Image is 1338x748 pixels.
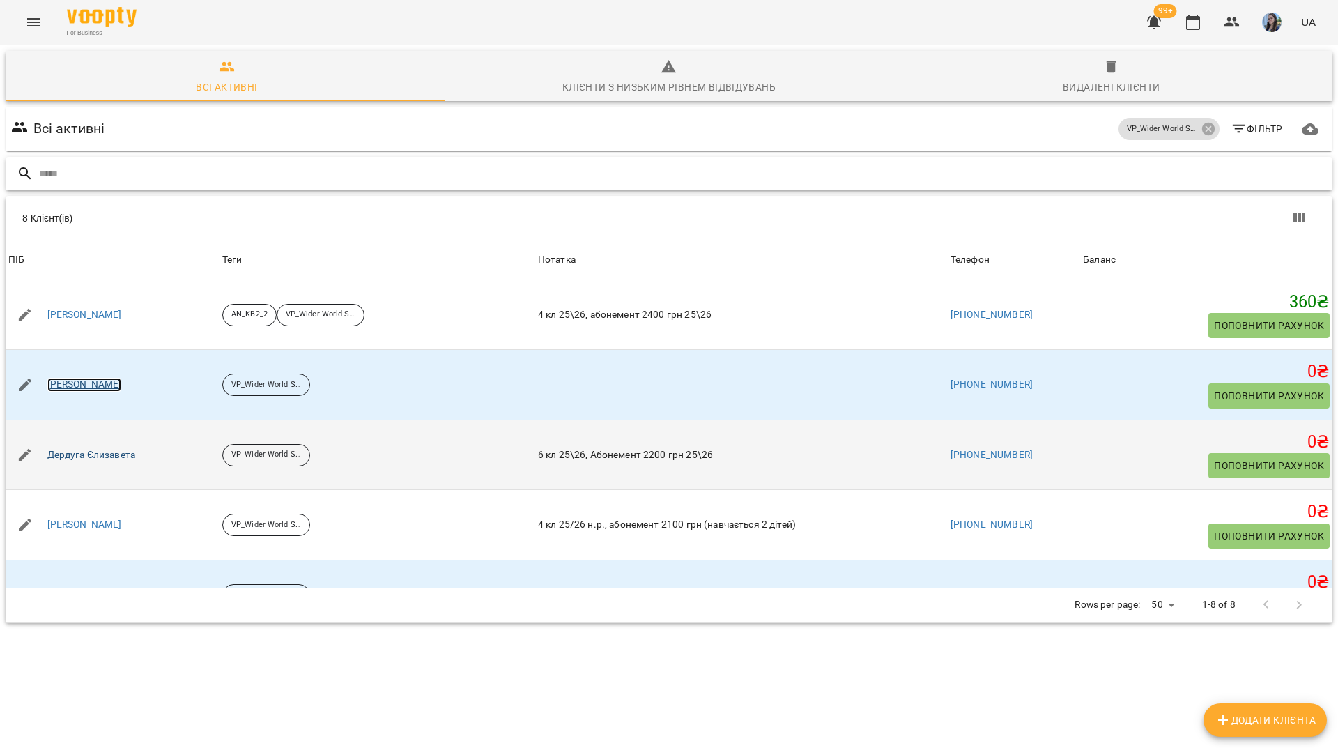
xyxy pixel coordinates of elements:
a: [PHONE_NUMBER] [951,519,1033,530]
h5: 0 ₴ [1083,572,1330,593]
a: [PERSON_NAME] [47,308,122,322]
div: Sort [1083,252,1116,268]
p: VP_Wider World Starter_25-26 [286,309,355,321]
span: ПІБ [8,252,217,268]
div: AN_KB2_2 [222,304,277,326]
p: VP_Wider World Starter_25-26 [231,519,301,531]
p: Rows per page: [1075,598,1140,612]
a: [PERSON_NAME] [47,378,122,392]
div: Телефон [951,252,990,268]
a: [PHONE_NUMBER] [951,309,1033,320]
button: Додати клієнта [1204,703,1327,737]
a: [PHONE_NUMBER] [951,379,1033,390]
div: Баланс [1083,252,1116,268]
a: [PERSON_NAME] [47,518,122,532]
div: ПІБ [8,252,24,268]
div: Теги [222,252,532,268]
button: Menu [17,6,50,39]
span: Баланс [1083,252,1330,268]
button: Фільтр [1225,116,1289,142]
div: Всі активні [196,79,257,96]
div: Table Toolbar [6,196,1332,241]
span: UA [1301,15,1316,29]
div: VP_Wider World Starter_25-26 [1118,118,1220,140]
div: Видалені клієнти [1063,79,1160,96]
span: Поповнити рахунок [1214,317,1324,334]
div: VP_Wider World Starter_25-26 [222,514,310,536]
p: 1-8 of 8 [1202,598,1236,612]
p: VP_Wider World Starter_25-26 [1127,123,1197,135]
span: Телефон [951,252,1077,268]
div: Клієнти з низьким рівнем відвідувань [562,79,776,96]
h5: 360 ₴ [1083,291,1330,313]
span: Фільтр [1231,121,1283,137]
button: Показати колонки [1282,201,1316,235]
div: VP_Wider World Starter_25-26 [222,374,310,396]
button: Поповнити рахунок [1208,453,1330,478]
div: VP_Wider World Starter_25-26 [222,584,310,606]
span: Додати клієнта [1215,712,1316,728]
h6: Всі активні [33,118,105,139]
td: 4 кл 25-26, абонемент 2400 грн 25\26 [535,560,948,630]
p: AN_KB2_2 [231,309,268,321]
button: UA [1295,9,1321,35]
div: VP_Wider World Starter_25-26 [222,444,310,466]
div: 50 [1146,595,1179,615]
button: Поповнити рахунок [1208,524,1330,549]
button: Поповнити рахунок [1208,313,1330,338]
div: Sort [951,252,990,268]
img: Voopty Logo [67,7,137,27]
p: VP_Wider World Starter_25-26 [231,379,301,391]
p: VP_Wider World Starter_25-26 [231,449,301,461]
td: 6 кл 25\26, Абонемент 2200 грн 25\26 [535,420,948,490]
span: For Business [67,29,137,38]
a: [PHONE_NUMBER] [951,449,1033,460]
h5: 0 ₴ [1083,501,1330,523]
td: 4 кл 25/26 н.р., абонемент 2100 грн (навчається 2 дітей) [535,490,948,560]
td: 4 кл 25\26, абонемент 2400 грн 25\26 [535,280,948,350]
div: Sort [8,252,24,268]
div: 8 Клієнт(ів) [22,211,677,225]
div: Нотатка [538,252,945,268]
a: Дердуга Єлизавета [47,448,136,462]
span: 99+ [1154,4,1177,18]
div: VP_Wider World Starter_25-26 [277,304,364,326]
img: b6e1badff8a581c3b3d1def27785cccf.jpg [1262,13,1282,32]
button: Поповнити рахунок [1208,383,1330,409]
h5: 0 ₴ [1083,432,1330,453]
h5: 0 ₴ [1083,361,1330,383]
span: Поповнити рахунок [1214,457,1324,474]
span: Поповнити рахунок [1214,388,1324,404]
span: Поповнити рахунок [1214,528,1324,544]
